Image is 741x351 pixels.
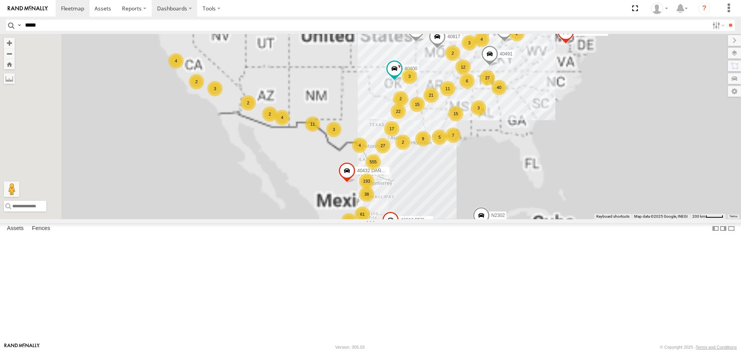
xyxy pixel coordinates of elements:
[491,80,507,95] div: 40
[727,223,735,234] label: Hide Summary Table
[262,106,277,122] div: 2
[690,214,726,219] button: Map Scale: 200 km per 42 pixels
[375,138,391,153] div: 27
[357,168,391,174] span: 40432 DAÑADO
[480,70,495,86] div: 27
[335,345,365,349] div: Version: 305.03
[189,74,204,89] div: 2
[432,129,447,145] div: 5
[596,214,629,219] button: Keyboard shortcuts
[692,214,705,218] span: 200 km
[445,128,461,143] div: 7
[341,213,357,228] div: 59
[729,215,738,218] a: Terms
[16,20,22,31] label: Search Query
[4,181,19,197] button: Drag Pegman onto the map to open Street View
[4,38,15,48] button: Zoom in
[395,134,411,150] div: 2
[448,106,464,121] div: 15
[698,2,711,15] i: ?
[491,213,505,218] span: N2302
[471,100,486,116] div: 3
[365,154,381,170] div: 555
[409,97,425,112] div: 15
[168,53,184,69] div: 4
[207,81,223,96] div: 3
[634,214,688,218] span: Map data ©2025 Google, INEGI
[326,122,342,137] div: 3
[4,59,15,69] button: Zoom Home
[359,186,374,202] div: 38
[648,3,671,14] div: Caseta Laredo TX
[391,104,406,119] div: 22
[3,223,27,234] label: Assets
[401,217,436,223] span: 42313 PERDIDO
[28,223,54,234] label: Fences
[459,73,475,89] div: 6
[712,223,719,234] label: Dock Summary Table to the Left
[500,51,513,57] span: 40491
[4,73,15,84] label: Measure
[728,86,741,97] label: Map Settings
[352,138,367,153] div: 4
[455,59,471,75] div: 12
[274,110,290,125] div: 4
[404,66,417,72] span: 40400
[423,87,439,103] div: 21
[393,91,408,106] div: 2
[660,345,737,349] div: © Copyright 2025 -
[415,131,431,146] div: 9
[8,6,48,11] img: rand-logo.svg
[359,173,374,189] div: 193
[240,95,256,111] div: 2
[447,34,460,40] span: 40817
[696,345,737,349] a: Terms and Conditions
[445,45,460,61] div: 2
[509,26,524,41] div: 2
[355,207,370,222] div: 61
[719,223,727,234] label: Dock Summary Table to the Right
[709,20,726,31] label: Search Filter Options
[474,32,489,47] div: 4
[384,121,399,136] div: 17
[305,116,320,132] div: 11
[440,81,455,96] div: 11
[4,343,40,351] a: Visit our Website
[402,69,417,84] div: 3
[462,35,477,50] div: 3
[4,48,15,59] button: Zoom out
